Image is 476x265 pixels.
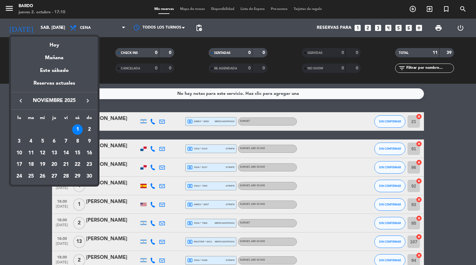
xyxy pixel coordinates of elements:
div: 4 [26,136,36,147]
td: 10 de noviembre de 2025 [13,147,25,159]
td: 21 de noviembre de 2025 [60,159,72,170]
td: 27 de noviembre de 2025 [48,170,60,182]
td: 6 de noviembre de 2025 [48,135,60,147]
div: 26 [37,171,48,182]
div: 5 [37,136,48,147]
td: 3 de noviembre de 2025 [13,135,25,147]
td: 30 de noviembre de 2025 [83,170,95,182]
div: 10 [14,148,24,158]
div: 29 [72,171,83,182]
th: jueves [48,114,60,124]
div: 15 [72,148,83,158]
td: 12 de noviembre de 2025 [37,147,48,159]
div: Mañana [11,49,98,62]
div: 3 [14,136,24,147]
td: 20 de noviembre de 2025 [48,159,60,170]
div: 27 [49,171,59,182]
button: keyboard_arrow_left [15,97,26,105]
td: 28 de noviembre de 2025 [60,170,72,182]
td: 18 de noviembre de 2025 [25,159,37,170]
div: 6 [49,136,59,147]
td: 22 de noviembre de 2025 [72,159,84,170]
div: 7 [61,136,71,147]
td: 9 de noviembre de 2025 [83,135,95,147]
i: keyboard_arrow_right [84,97,91,104]
td: 7 de noviembre de 2025 [60,135,72,147]
div: 17 [14,159,24,170]
div: Reservas actuales [11,79,98,92]
td: 24 de noviembre de 2025 [13,170,25,182]
div: 13 [49,148,59,158]
div: 23 [84,159,95,170]
div: 24 [14,171,24,182]
td: 5 de noviembre de 2025 [37,135,48,147]
td: NOV. [13,124,72,135]
th: sábado [72,114,84,124]
div: 2 [84,124,95,135]
div: 20 [49,159,59,170]
div: 22 [72,159,83,170]
div: 18 [26,159,36,170]
span: noviembre 2025 [26,97,82,105]
div: 14 [61,148,71,158]
td: 8 de noviembre de 2025 [72,135,84,147]
button: keyboard_arrow_right [82,97,93,105]
div: 25 [26,171,36,182]
td: 19 de noviembre de 2025 [37,159,48,170]
td: 16 de noviembre de 2025 [83,147,95,159]
div: 28 [61,171,71,182]
td: 17 de noviembre de 2025 [13,159,25,170]
th: viernes [60,114,72,124]
div: 1 [72,124,83,135]
td: 29 de noviembre de 2025 [72,170,84,182]
td: 11 de noviembre de 2025 [25,147,37,159]
th: martes [25,114,37,124]
div: 8 [72,136,83,147]
div: 9 [84,136,95,147]
div: 30 [84,171,95,182]
div: 16 [84,148,95,158]
td: 23 de noviembre de 2025 [83,159,95,170]
td: 1 de noviembre de 2025 [72,124,84,135]
td: 25 de noviembre de 2025 [25,170,37,182]
div: Este sábado [11,62,98,79]
div: 19 [37,159,48,170]
td: 13 de noviembre de 2025 [48,147,60,159]
th: miércoles [37,114,48,124]
td: 14 de noviembre de 2025 [60,147,72,159]
i: keyboard_arrow_left [17,97,24,104]
div: 12 [37,148,48,158]
td: 15 de noviembre de 2025 [72,147,84,159]
td: 2 de noviembre de 2025 [83,124,95,135]
td: 26 de noviembre de 2025 [37,170,48,182]
div: 21 [61,159,71,170]
div: 11 [26,148,36,158]
div: Hoy [11,37,98,49]
td: 4 de noviembre de 2025 [25,135,37,147]
th: lunes [13,114,25,124]
th: domingo [83,114,95,124]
